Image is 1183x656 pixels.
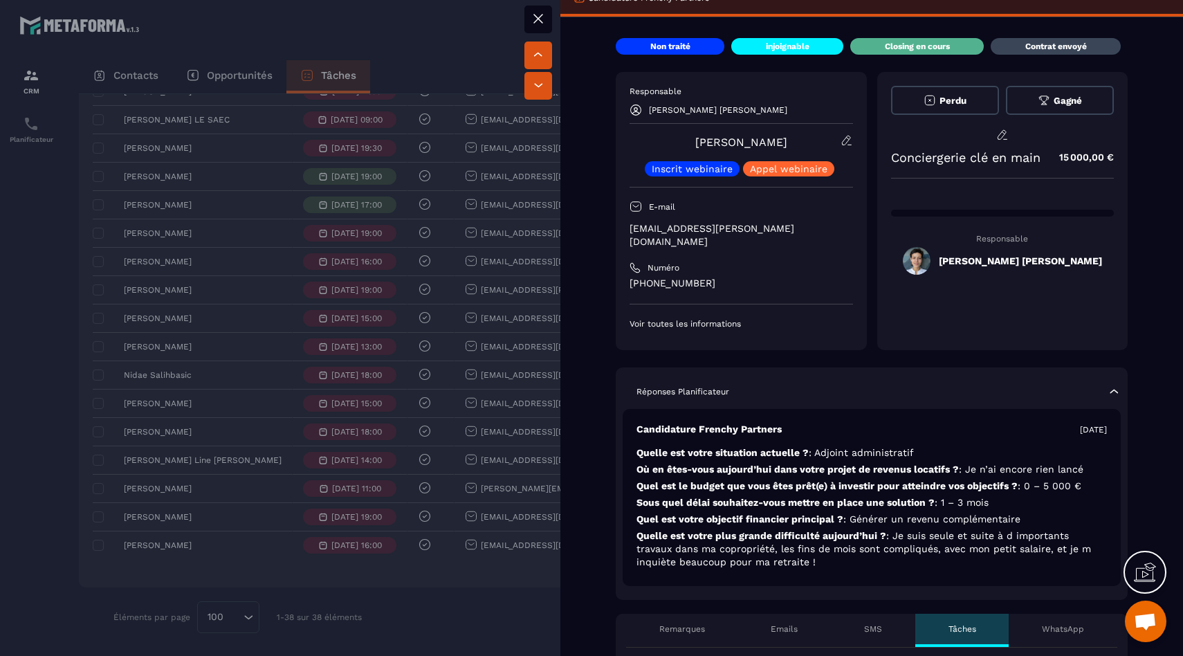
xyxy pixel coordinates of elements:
p: Responsable [630,86,853,97]
p: Réponses Planificateur [636,386,729,397]
span: : Adjoint administratif [809,447,914,458]
h5: [PERSON_NAME] [PERSON_NAME] [939,255,1102,266]
p: Quelle est votre plus grande difficulté aujourd’hui ? [636,529,1107,569]
span: Gagné [1054,95,1082,106]
p: Quel est votre objectif financier principal ? [636,513,1107,526]
p: Sous quel délai souhaitez-vous mettre en place une solution ? [636,496,1107,509]
p: Non traité [650,41,690,52]
p: Contrat envoyé [1025,41,1087,52]
p: Quel est le budget que vous êtes prêt(e) à investir pour atteindre vos objectifs ? [636,480,1107,493]
div: Ouvrir le chat [1125,601,1166,642]
p: Inscrit webinaire [652,164,733,174]
span: : Générer un revenu complémentaire [843,513,1020,525]
p: Responsable [891,234,1115,244]
p: [EMAIL_ADDRESS][PERSON_NAME][DOMAIN_NAME] [630,222,853,248]
p: WhatsApp [1042,623,1084,635]
p: injoignable [766,41,809,52]
span: : 1 – 3 mois [935,497,989,508]
p: Emails [771,623,798,635]
span: : Je suis seule et suite à d importants travaux dans ma copropriété, les fins de mois sont compli... [636,530,1091,567]
p: Voir toutes les informations [630,318,853,329]
span: : Je n’ai encore rien lancé [959,464,1083,475]
p: Candidature Frenchy Partners [636,423,782,436]
p: [PERSON_NAME] [PERSON_NAME] [649,105,787,115]
p: SMS [864,623,882,635]
p: 15 000,00 € [1045,144,1114,171]
p: Où en êtes-vous aujourd’hui dans votre projet de revenus locatifs ? [636,463,1107,476]
p: [PHONE_NUMBER] [630,277,853,290]
p: Numéro [648,262,679,273]
p: Closing en cours [885,41,950,52]
button: Gagné [1006,86,1114,115]
span: Perdu [939,95,966,106]
p: Remarques [659,623,705,635]
p: Quelle est votre situation actuelle ? [636,446,1107,459]
button: Perdu [891,86,999,115]
p: Tâches [948,623,976,635]
a: [PERSON_NAME] [695,136,787,149]
p: [DATE] [1080,424,1107,435]
p: Conciergerie clé en main [891,150,1040,165]
p: E-mail [649,201,675,212]
span: : 0 – 5 000 € [1018,480,1081,491]
p: Appel webinaire [750,164,827,174]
